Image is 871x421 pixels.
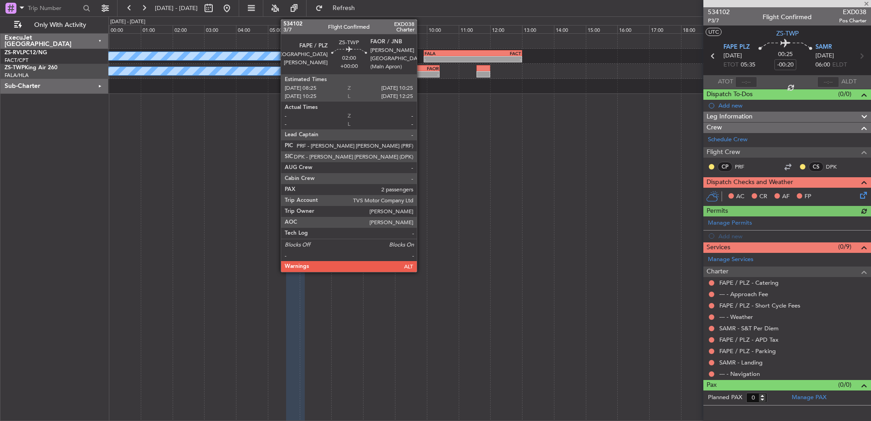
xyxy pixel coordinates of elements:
div: - [368,56,391,62]
span: 06:00 [815,61,830,70]
a: FAPE / PLZ - Short Cycle Fees [719,302,800,309]
div: - [345,56,369,62]
div: 02:00 [173,25,205,33]
span: SAMR [815,43,832,52]
span: ALDT [841,77,856,87]
span: Only With Activity [24,22,96,28]
span: Pos Charter [839,17,866,25]
span: Dispatch To-Dos [707,89,753,100]
span: 534102 [708,7,730,17]
a: DPK [826,163,846,171]
div: [DATE] - [DATE] [110,18,145,26]
span: (0/0) [838,380,851,390]
div: 07:00 [331,25,363,33]
span: AC [736,192,744,201]
div: CP [717,162,733,172]
span: 00:25 [778,50,793,59]
div: - [473,56,521,62]
span: Refresh [325,5,363,11]
a: --- - Weather [719,313,753,321]
div: FACT [473,51,521,56]
div: 14:00 [554,25,586,33]
a: Manage Services [708,255,753,264]
div: 08:00 [363,25,395,33]
span: ZS-TWP [776,29,799,38]
span: [DATE] - [DATE] [155,4,198,12]
div: 05:00 [268,25,300,33]
div: 11:00 [459,25,491,33]
span: ATOT [718,77,733,87]
a: FALA/HLA [5,72,29,79]
label: Planned PAX [708,393,742,402]
div: 18:00 [681,25,713,33]
a: --- - Navigation [719,370,760,378]
div: - [377,72,408,77]
span: [DATE] [723,51,742,61]
div: 06:00 [300,25,332,33]
div: FALA [368,51,391,56]
span: ZS-TWP [5,65,25,71]
div: 09:00 [395,25,427,33]
span: Dispatch Checks and Weather [707,177,793,188]
div: 10:00 [427,25,459,33]
div: FAPE [377,66,408,71]
div: 15:00 [586,25,618,33]
input: Trip Number [28,1,80,15]
span: (0/0) [838,89,851,99]
div: 17:00 [649,25,681,33]
span: Charter [707,267,728,277]
span: [DATE] [815,51,834,61]
a: FAPE / PLZ - Catering [719,279,779,287]
div: 00:00 [109,25,141,33]
button: UTC [706,28,722,36]
button: Only With Activity [10,18,99,32]
div: 12:00 [490,25,522,33]
a: SAMR - Landing [719,359,763,366]
div: Flight Confirmed [763,12,812,22]
span: Crew [707,123,722,133]
span: (0/9) [838,242,851,252]
span: FAPE PLZ [723,43,750,52]
span: Pax [707,380,717,390]
a: Manage PAX [792,393,826,402]
a: FAPE / PLZ - Parking [719,347,776,355]
span: FP [804,192,811,201]
a: --- - Approach Fee [719,290,768,298]
span: Services [707,242,730,253]
a: Schedule Crew [708,135,748,144]
div: Add new [718,102,866,109]
div: 03:00 [204,25,236,33]
a: FACT/CPT [5,57,28,64]
span: 05:35 [741,61,755,70]
span: AF [782,192,789,201]
span: EXD038 [839,7,866,17]
a: ZS-RVLPC12/NG [5,50,47,56]
div: CS [809,162,824,172]
div: PAFU [345,51,369,56]
a: SAMR - S&T Per Diem [719,324,779,332]
div: FAOR [408,66,439,71]
a: ZS-TWPKing Air 260 [5,65,57,71]
span: Leg Information [707,112,753,122]
div: 01:00 [141,25,173,33]
span: CR [759,192,767,201]
div: 04:00 [236,25,268,33]
span: ETOT [723,61,738,70]
a: PRF [735,163,755,171]
span: ZS-RVL [5,50,23,56]
div: 13:00 [522,25,554,33]
a: FAPE / PLZ - APD Tax [719,336,779,344]
div: - [408,72,439,77]
div: 16:00 [617,25,649,33]
span: ELDT [832,61,847,70]
span: Flight Crew [707,147,740,158]
span: P3/7 [708,17,730,25]
div: - [425,56,473,62]
div: FALA [425,51,473,56]
button: Refresh [311,1,366,15]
